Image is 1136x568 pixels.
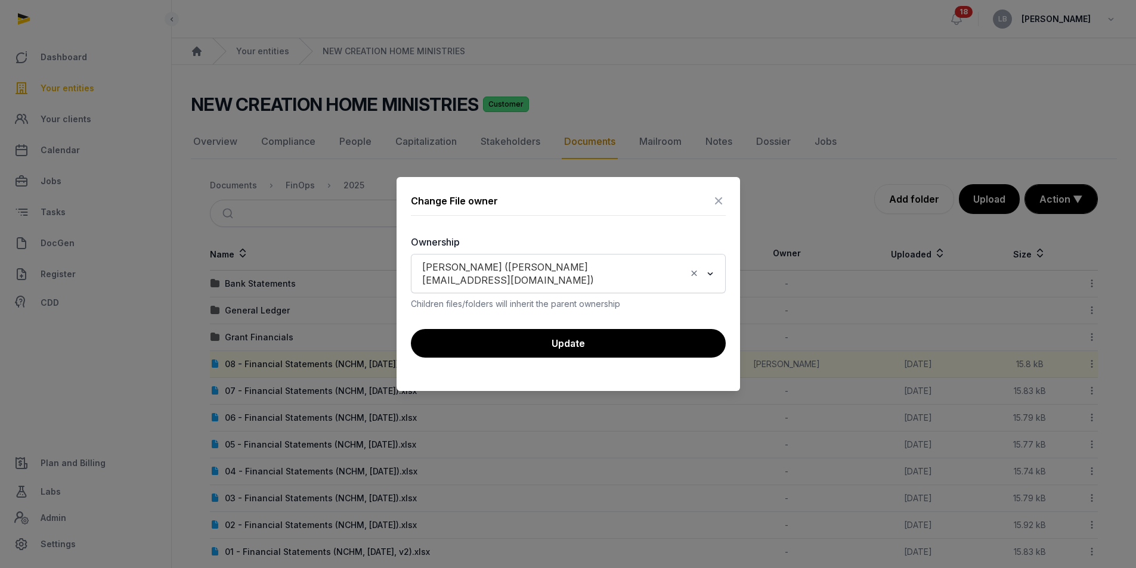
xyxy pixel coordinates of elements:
[417,257,720,290] div: Search for option
[419,260,674,288] span: [PERSON_NAME] ([PERSON_NAME][EMAIL_ADDRESS][DOMAIN_NAME])
[411,194,498,208] div: Change File owner
[411,235,726,249] label: Ownership
[676,260,685,288] input: Search for option
[689,265,699,282] button: Clear Selected
[411,329,726,358] button: Update
[411,298,726,310] div: Children files/folders will inherit the parent ownership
